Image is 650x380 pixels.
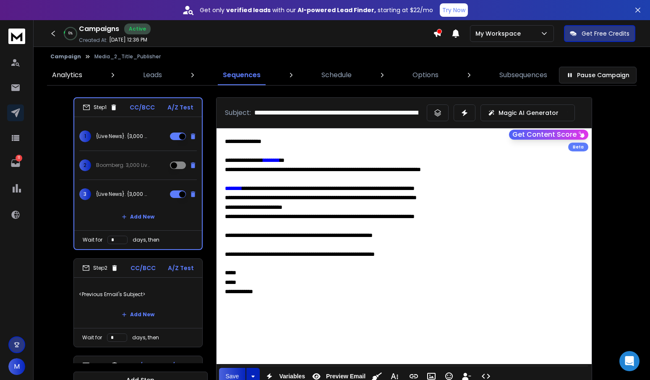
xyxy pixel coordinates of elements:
a: Schedule [316,65,357,85]
p: 6 % [68,31,73,36]
a: Subsequences [494,65,552,85]
a: Leads [138,65,167,85]
span: 1 [79,130,91,142]
li: Step2CC/BCCA/Z Test<Previous Email's Subject>Add NewWait fordays, then [73,258,203,347]
p: {Live News}. {3,000 Articles Monthly|3,000 Articles Every Month|3,000 Articles Each Month}. [96,133,150,140]
button: Get Content Score [509,130,588,140]
p: Wait for [83,237,102,243]
p: Try Now [442,6,465,14]
p: {Live News}. {3,000 Articles Monthly|3,000 Articles Every Month|3,000 Articles Each Month}. [96,191,150,198]
span: Variables [277,373,307,380]
p: A/Z Test [168,361,194,370]
p: A/Z Test [168,264,194,272]
strong: AI-powered Lead Finder, [298,6,376,14]
button: Get Free Credits [564,25,635,42]
h1: Campaigns [79,24,119,34]
p: Subsequences [499,70,547,80]
p: A/Z Test [167,103,193,112]
p: 11 [16,155,22,161]
li: Step1CC/BCCA/Z Test1{Live News}. {3,000 Articles Monthly|3,000 Articles Every Month|3,000 Article... [73,97,203,250]
span: 3 [79,188,91,200]
p: Leads [143,70,162,80]
p: [DATE] 12:36 PM [109,36,147,43]
a: Options [407,65,444,85]
div: Beta [568,143,588,151]
p: Magic AI Generator [499,109,559,117]
div: Open Intercom Messenger [619,351,640,371]
a: Sequences [218,65,266,85]
button: M [8,358,25,375]
button: Add New [115,208,161,225]
p: Sequences [223,70,261,80]
div: Step 2 [82,264,118,272]
p: Get only with our starting at $22/mo [200,6,433,14]
div: Step 3 [82,362,118,369]
button: Try Now [440,3,468,17]
p: CC/BCC [131,361,156,370]
p: Schedule [321,70,352,80]
button: Add New [115,306,161,323]
p: <Previous Email's Subject> [79,283,197,306]
p: days, then [133,237,159,243]
button: Magic AI Generator [480,104,575,121]
a: 11 [7,155,24,172]
p: CC/BCC [131,264,156,272]
span: Preview Email [324,373,367,380]
span: 2 [79,159,91,171]
p: Wait for [82,334,102,341]
strong: verified leads [226,6,271,14]
p: CC/BCC [130,103,155,112]
button: Campaign [50,53,81,60]
p: Boomberg. 3,000 Live News. Monthly. [96,162,150,169]
p: My Workspace [475,29,524,38]
button: Pause Campaign [559,67,637,83]
img: logo [8,29,25,44]
p: Options [412,70,439,80]
a: Analytics [47,65,87,85]
p: Media_2_Title_Publisher [94,53,161,60]
p: days, then [132,334,159,341]
div: Active [124,23,151,34]
div: Step 1 [83,104,117,111]
p: Subject: [225,108,251,118]
p: Created At: [79,37,107,44]
p: Analytics [52,70,82,80]
p: Get Free Credits [582,29,629,38]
